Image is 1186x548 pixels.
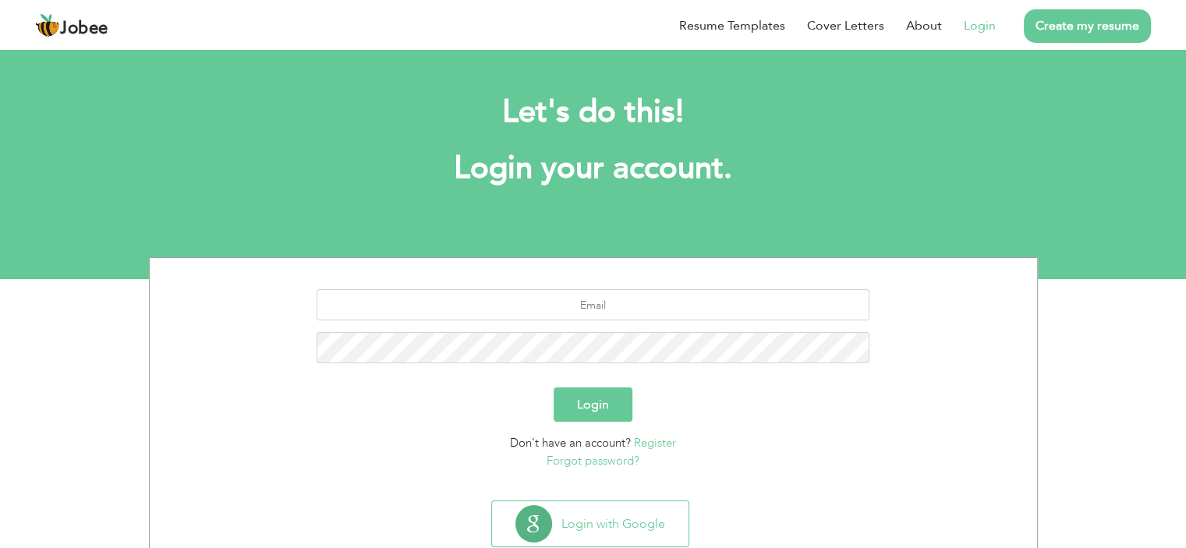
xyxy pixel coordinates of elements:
[172,148,1014,189] h1: Login your account.
[60,20,108,37] span: Jobee
[679,16,785,35] a: Resume Templates
[35,13,108,38] a: Jobee
[964,16,996,35] a: Login
[35,13,60,38] img: jobee.io
[492,501,689,546] button: Login with Google
[1024,9,1151,43] a: Create my resume
[554,387,632,422] button: Login
[510,435,631,451] span: Don't have an account?
[906,16,942,35] a: About
[172,92,1014,133] h2: Let's do this!
[547,453,639,468] a: Forgot password?
[317,289,869,320] input: Email
[807,16,884,35] a: Cover Letters
[634,435,676,451] a: Register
